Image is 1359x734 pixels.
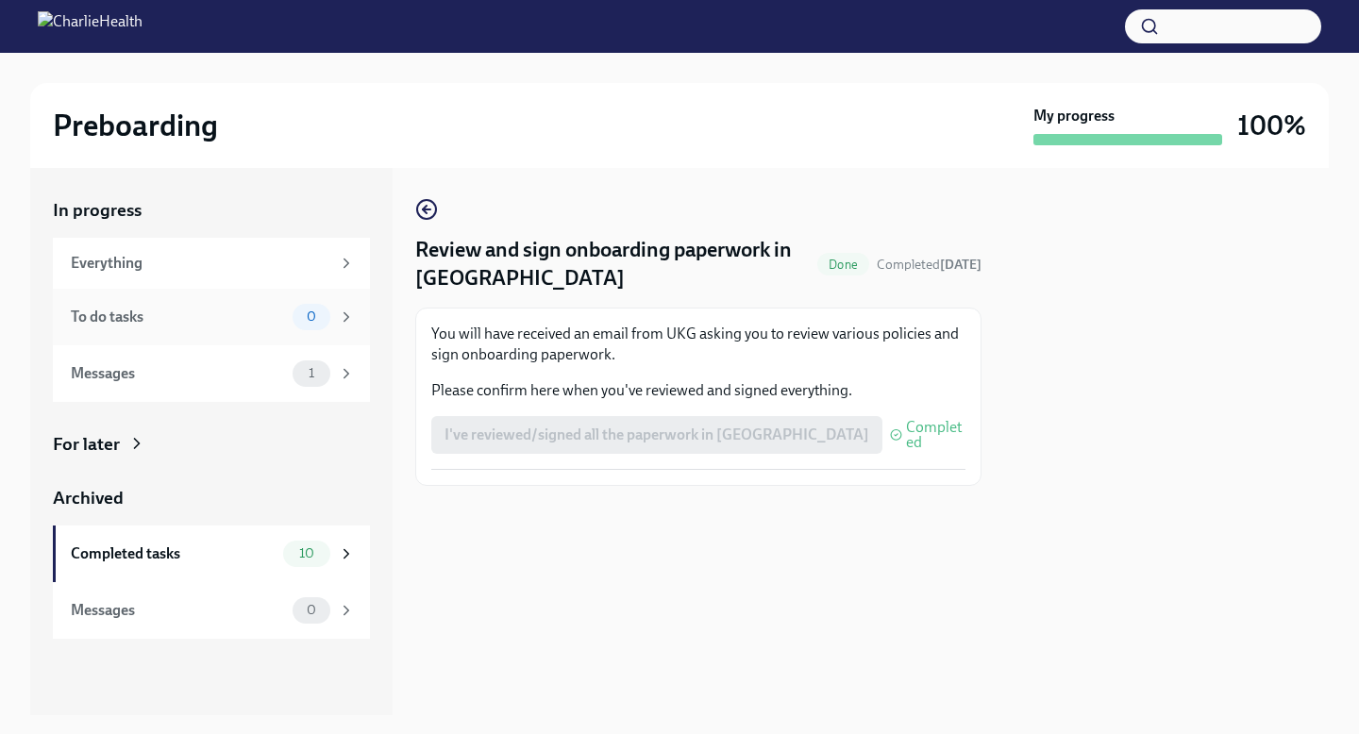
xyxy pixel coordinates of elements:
[38,11,143,42] img: CharlieHealth
[53,289,370,345] a: To do tasks0
[415,236,810,292] h4: Review and sign onboarding paperwork in [GEOGRAPHIC_DATA]
[431,324,965,365] p: You will have received an email from UKG asking you to review various policies and sign onboardin...
[295,603,327,617] span: 0
[71,363,285,384] div: Messages
[877,257,981,273] span: Completed
[53,525,370,582] a: Completed tasks10
[71,307,285,327] div: To do tasks
[877,256,981,274] span: October 2nd, 2025 17:34
[1237,108,1306,142] h3: 100%
[53,198,370,223] a: In progress
[53,486,370,510] a: Archived
[53,582,370,639] a: Messages0
[53,107,218,144] h2: Preboarding
[71,253,330,274] div: Everything
[817,258,869,272] span: Done
[940,257,981,273] strong: [DATE]
[71,600,285,621] div: Messages
[906,420,965,450] span: Completed
[53,238,370,289] a: Everything
[1033,106,1115,126] strong: My progress
[53,345,370,402] a: Messages1
[297,366,326,380] span: 1
[288,546,326,560] span: 10
[71,543,276,564] div: Completed tasks
[295,309,327,324] span: 0
[431,380,965,401] p: Please confirm here when you've reviewed and signed everything.
[53,432,120,457] div: For later
[53,432,370,457] a: For later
